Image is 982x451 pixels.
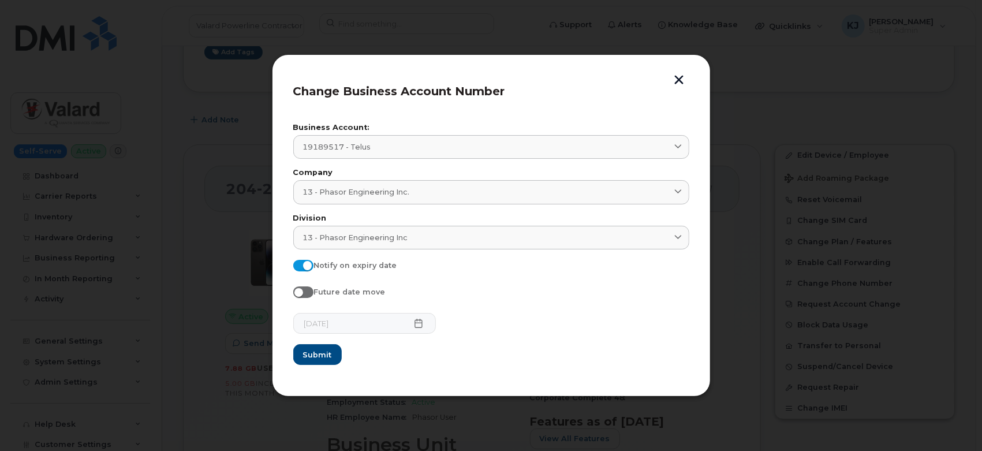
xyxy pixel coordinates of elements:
label: Company [293,169,689,177]
span: 13 - Phasor Engineering Inc. [303,187,410,197]
label: Business Account: [293,124,689,132]
span: Notify on expiry date [313,261,397,270]
a: 13 - Phasor Engineering Inc. [293,180,689,204]
span: Submit [303,349,332,360]
button: Submit [293,344,342,365]
a: 13 - Phasor Engineering Inc [293,226,689,249]
input: Notify on expiry date [293,260,303,269]
span: 19189517 - Telus [303,141,371,152]
input: Future date move [293,286,303,296]
span: Change Business Account Number [293,84,505,98]
span: Future date move [313,288,385,296]
label: Division [293,215,689,222]
span: 13 - Phasor Engineering Inc [303,232,408,243]
a: 19189517 - Telus [293,135,689,159]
